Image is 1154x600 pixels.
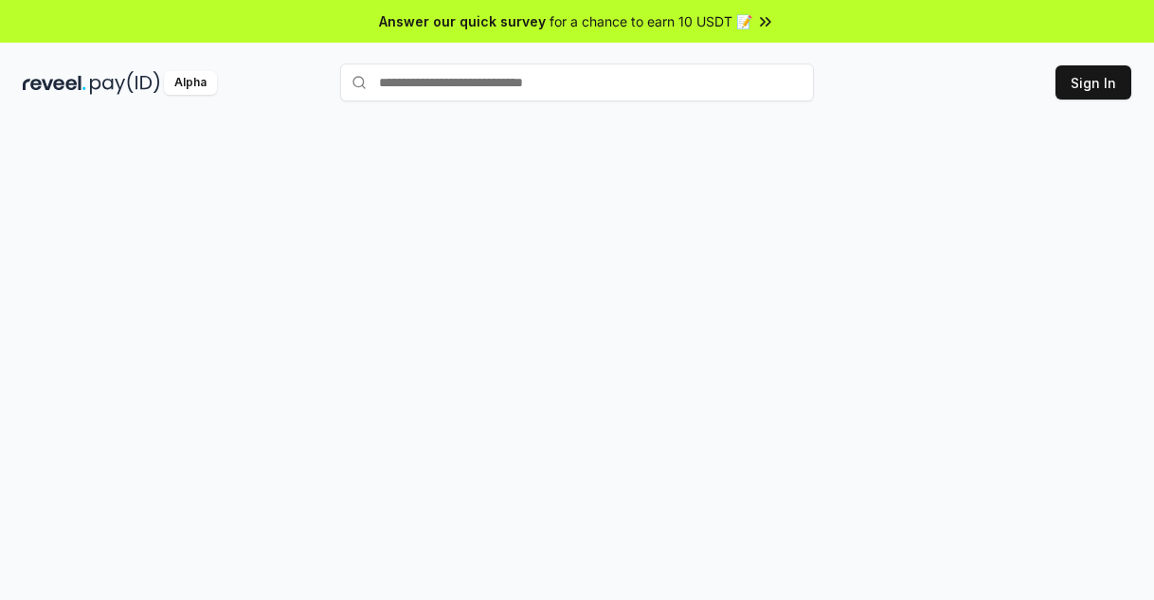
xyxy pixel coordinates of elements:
div: Alpha [164,71,217,95]
span: for a chance to earn 10 USDT 📝 [550,11,752,31]
img: pay_id [90,71,160,95]
button: Sign In [1055,65,1131,100]
span: Answer our quick survey [379,11,546,31]
img: reveel_dark [23,71,86,95]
